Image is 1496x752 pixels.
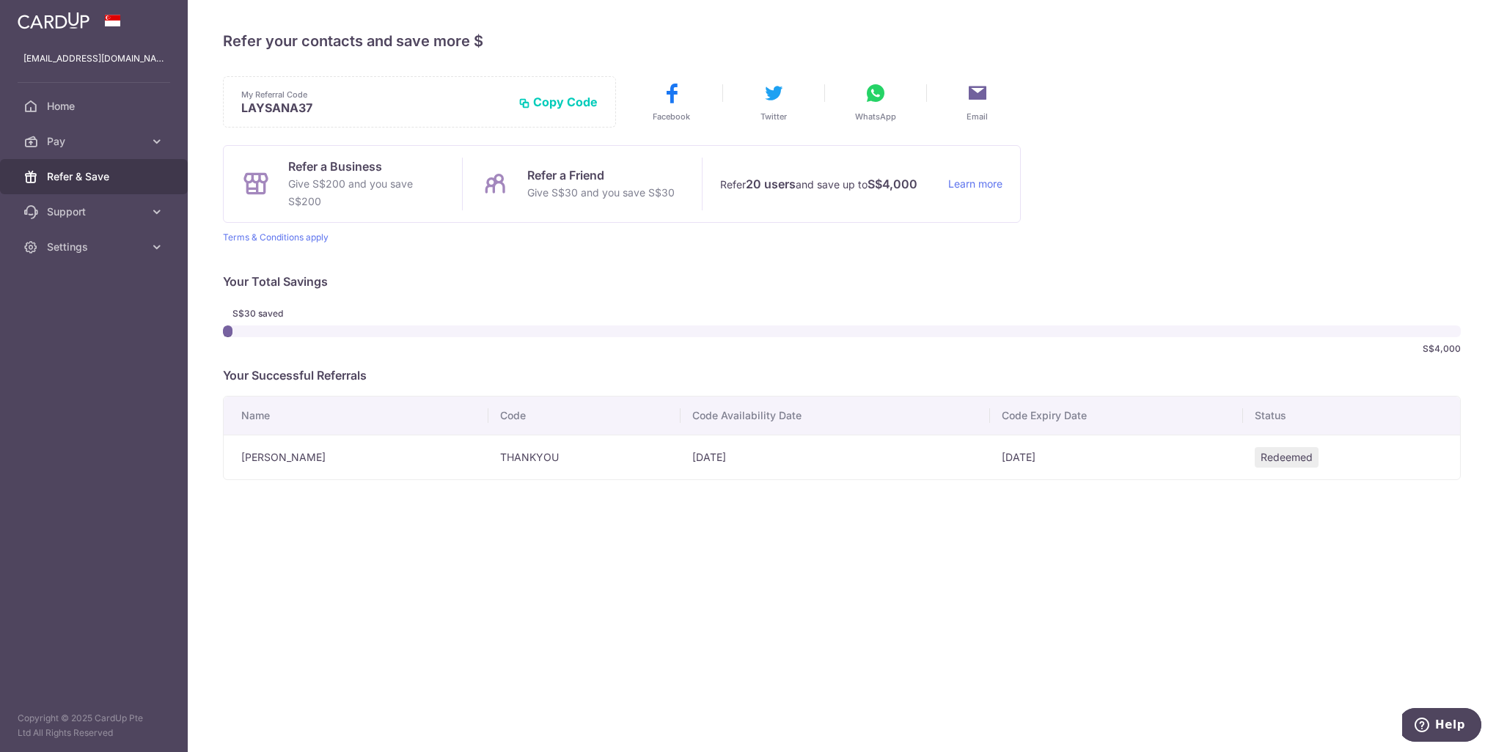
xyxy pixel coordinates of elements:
span: Redeemed [1255,447,1319,468]
span: Email [967,111,988,122]
td: [PERSON_NAME] [224,435,488,479]
p: Your Total Savings [223,273,1461,290]
p: [EMAIL_ADDRESS][DOMAIN_NAME] [23,51,164,66]
strong: S$4,000 [868,175,917,193]
iframe: Opens a widget where you can find more information [1402,708,1481,745]
strong: 20 users [746,175,796,193]
p: Give S$30 and you save S$30 [527,184,675,202]
a: Learn more [948,175,1002,193]
p: Give S$200 and you save S$200 [288,175,444,210]
span: Support [47,204,144,219]
span: Settings [47,240,144,254]
span: Help [33,10,63,23]
th: Code Expiry Date [990,397,1243,435]
p: Refer a Friend [527,166,675,184]
span: Refer & Save [47,169,144,184]
p: Refer and save up to [720,175,936,193]
span: Pay [47,134,144,149]
td: [DATE] [990,435,1243,479]
td: [DATE] [681,435,990,479]
span: Home [47,99,144,114]
th: Code [488,397,680,435]
th: Name [224,397,488,435]
button: Copy Code [518,95,598,109]
button: Twitter [730,81,817,122]
span: Facebook [653,111,690,122]
p: Your Successful Referrals [223,366,1461,384]
a: Terms & Conditions apply [223,232,329,243]
span: WhatsApp [855,111,896,122]
th: Code Availability Date [681,397,990,435]
td: THANKYOU [488,435,680,479]
p: Refer a Business [288,158,444,175]
p: My Referral Code [241,89,507,100]
th: Status [1243,397,1460,435]
button: WhatsApp [832,81,919,122]
img: CardUp [18,12,89,29]
span: S$30 saved [232,308,309,320]
h4: Refer your contacts and save more $ [223,29,1461,53]
button: Facebook [628,81,715,122]
span: S$4,000 [1423,343,1461,355]
button: Email [934,81,1021,122]
p: LAYSANA37 [241,100,507,115]
span: Twitter [760,111,787,122]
